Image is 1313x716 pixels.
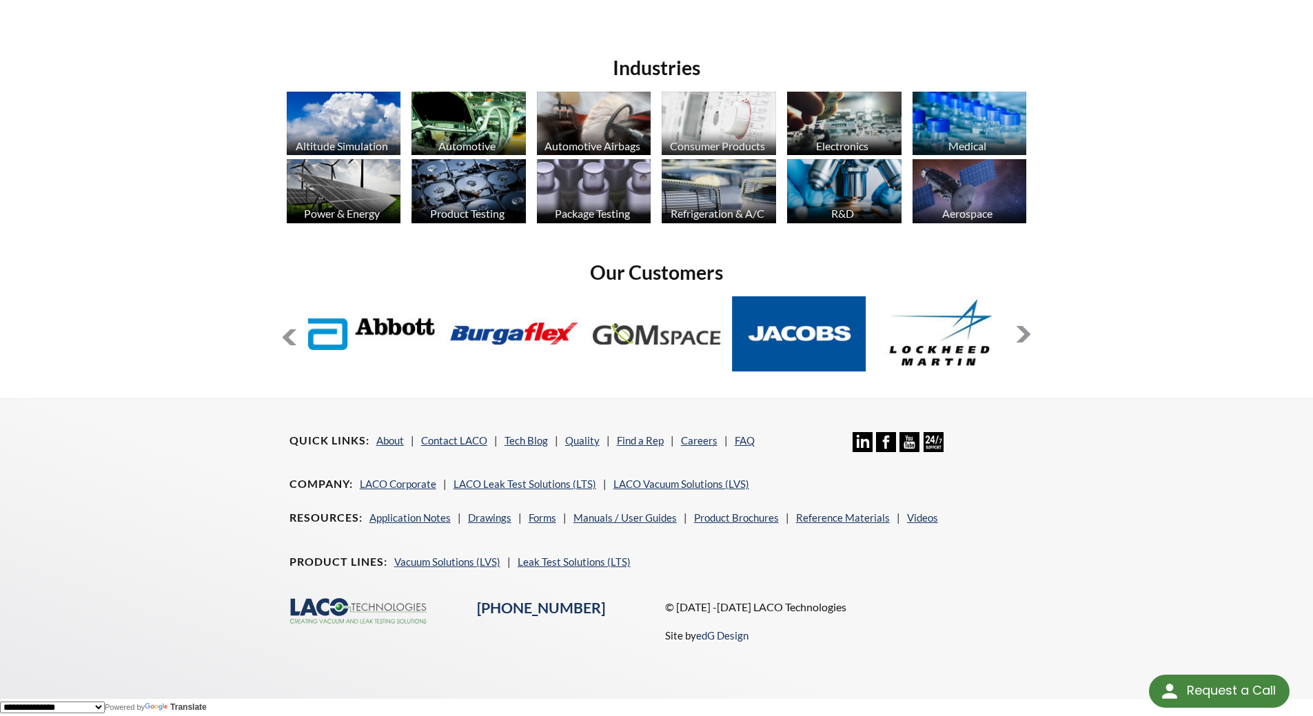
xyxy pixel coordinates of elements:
[289,477,353,491] h4: Company
[662,92,776,159] a: Consumer Products
[289,555,387,569] h4: Product Lines
[735,434,755,447] a: FAQ
[787,159,902,223] img: industry_R_D_670x376.jpg
[518,555,631,568] a: Leak Test Solutions (LTS)
[913,159,1027,227] a: Aerospace
[411,92,526,159] a: Automotive
[369,511,451,524] a: Application Notes
[785,207,900,220] div: R&D
[696,629,749,642] a: edG Design
[411,92,526,156] img: industry_Automotive_670x376.jpg
[411,159,526,227] a: Product Testing
[1187,675,1276,706] div: Request a Call
[660,139,775,152] div: Consumer Products
[287,92,401,156] img: industry_AltitudeSim_670x376.jpg
[732,296,866,371] img: Jacobs.jpg
[617,434,664,447] a: Find a Rep
[875,296,1009,371] img: Lockheed-Martin.jpg
[394,555,500,568] a: Vacuum Solutions (LVS)
[376,434,404,447] a: About
[573,511,677,524] a: Manuals / User Guides
[787,92,902,156] img: industry_Electronics_670x376.jpg
[411,159,526,223] img: industry_ProductTesting_670x376.jpg
[913,92,1027,156] img: industry_Medical_670x376.jpg
[662,92,776,156] img: industry_Consumer_670x376.jpg
[468,511,511,524] a: Drawings
[281,260,1032,285] h2: Our Customers
[1149,675,1290,708] div: Request a Call
[454,478,596,490] a: LACO Leak Test Solutions (LTS)
[662,159,776,223] img: industry_HVAC_670x376.jpg
[537,92,651,159] a: Automotive Airbags
[360,478,436,490] a: LACO Corporate
[613,478,749,490] a: LACO Vacuum Solutions (LVS)
[537,92,651,156] img: industry_Auto-Airbag_670x376.jpg
[505,434,548,447] a: Tech Blog
[537,159,651,223] img: industry_Package_670x376.jpg
[529,511,556,524] a: Forms
[910,139,1026,152] div: Medical
[787,92,902,159] a: Electronics
[421,434,487,447] a: Contact LACO
[694,511,779,524] a: Product Brochures
[589,296,724,371] img: GOM-Space.jpg
[662,159,776,227] a: Refrigeration & A/C
[287,159,401,223] img: industry_Power-2_670x376.jpg
[907,511,938,524] a: Videos
[665,627,749,644] p: Site by
[409,139,525,152] div: Automotive
[910,207,1026,220] div: Aerospace
[281,55,1032,81] h2: Industries
[285,139,400,152] div: Altitude Simulation
[287,92,401,159] a: Altitude Simulation
[681,434,717,447] a: Careers
[409,207,525,220] div: Product Testing
[924,432,944,452] img: 24/7 Support Icon
[289,433,369,448] h4: Quick Links
[289,511,363,525] h4: Resources
[565,434,600,447] a: Quality
[913,92,1027,159] a: Medical
[665,598,1024,616] p: © [DATE] -[DATE] LACO Technologies
[287,159,401,227] a: Power & Energy
[913,159,1027,223] img: Artboard_1.jpg
[535,207,650,220] div: Package Testing
[1159,680,1181,702] img: round button
[447,296,582,371] img: Burgaflex.jpg
[285,207,400,220] div: Power & Energy
[145,702,207,712] a: Translate
[785,139,900,152] div: Electronics
[787,159,902,227] a: R&D
[535,139,650,152] div: Automotive Airbags
[537,159,651,227] a: Package Testing
[924,442,944,454] a: 24/7 Support
[477,599,605,617] a: [PHONE_NUMBER]
[796,511,890,524] a: Reference Materials
[145,703,170,712] img: Google Translate
[660,207,775,220] div: Refrigeration & A/C
[305,296,439,371] img: Abbott-Labs.jpg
